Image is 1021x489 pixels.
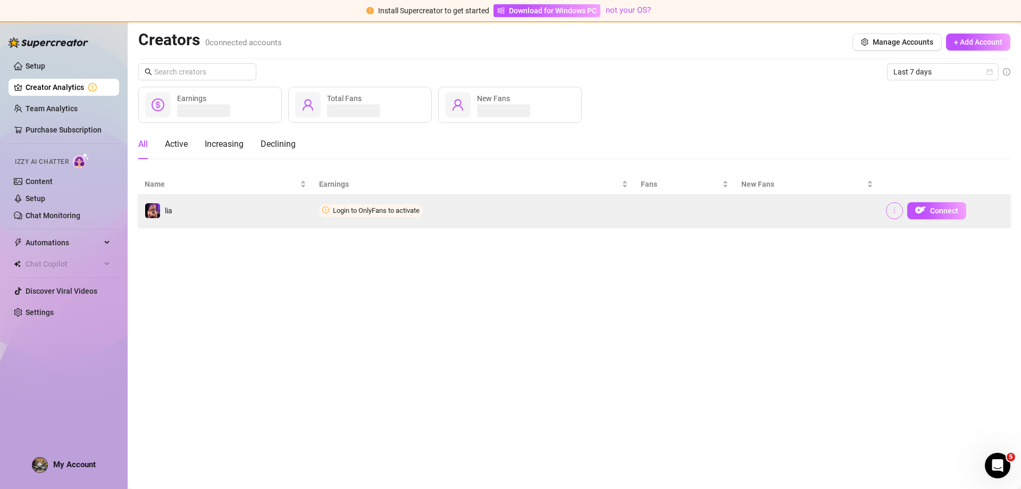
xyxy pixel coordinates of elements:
[313,174,634,195] th: Earnings
[493,4,600,17] a: Download for Windows PC
[15,157,69,167] span: Izzy AI Chatter
[26,126,102,134] a: Purchase Subscription
[26,104,78,113] a: Team Analytics
[26,79,111,96] a: Creator Analytics exclamation-circle
[26,308,54,317] a: Settings
[165,138,188,151] div: Active
[333,206,420,214] span: Login to OnlyFans to activate
[930,206,958,215] span: Connect
[319,178,620,190] span: Earnings
[322,206,329,213] span: clock-circle
[378,6,489,15] span: Install Supercreator to get started
[205,138,244,151] div: Increasing
[53,460,96,469] span: My Account
[145,203,160,218] img: lia
[907,202,966,219] button: OFConnect
[915,205,926,216] img: OF
[26,211,80,220] a: Chat Monitoring
[9,37,88,48] img: logo-BBDzfeDw.svg
[261,138,296,151] div: Declining
[26,287,97,295] a: Discover Viral Videos
[145,178,298,190] span: Name
[1003,68,1010,76] span: info-circle
[145,68,152,76] span: search
[893,64,992,80] span: Last 7 days
[138,30,282,50] h2: Creators
[873,38,933,46] span: Manage Accounts
[138,174,313,195] th: Name
[954,38,1002,46] span: + Add Account
[26,177,53,186] a: Content
[138,138,148,151] div: All
[152,98,164,111] span: dollar-circle
[477,94,510,103] span: New Fans
[14,238,22,247] span: thunderbolt
[852,34,942,51] button: Manage Accounts
[73,153,89,168] img: AI Chatter
[735,174,880,195] th: New Fans
[165,206,172,215] span: lia
[509,5,597,16] span: Download for Windows PC
[177,94,206,103] span: Earnings
[985,453,1010,478] iframe: Intercom live chat
[14,260,21,268] img: Chat Copilot
[26,234,101,251] span: Automations
[986,69,993,75] span: calendar
[606,5,651,15] a: not your OS?
[154,66,241,78] input: Search creators
[946,34,1010,51] button: + Add Account
[366,7,374,14] span: exclamation-circle
[205,38,282,47] span: 0 connected accounts
[741,178,865,190] span: New Fans
[327,94,362,103] span: Total Fans
[634,174,735,195] th: Fans
[861,38,868,46] span: setting
[302,98,314,111] span: user
[891,206,898,214] span: more
[32,458,47,473] img: AGNmyxYh9F3OLQVj-jJrJqueiQAcO-j9MFPQdUk8LDqm=s96-c
[451,98,464,111] span: user
[26,62,45,70] a: Setup
[26,194,45,203] a: Setup
[641,178,720,190] span: Fans
[1007,453,1015,461] span: 5
[497,7,505,14] span: windows
[26,255,101,272] span: Chat Copilot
